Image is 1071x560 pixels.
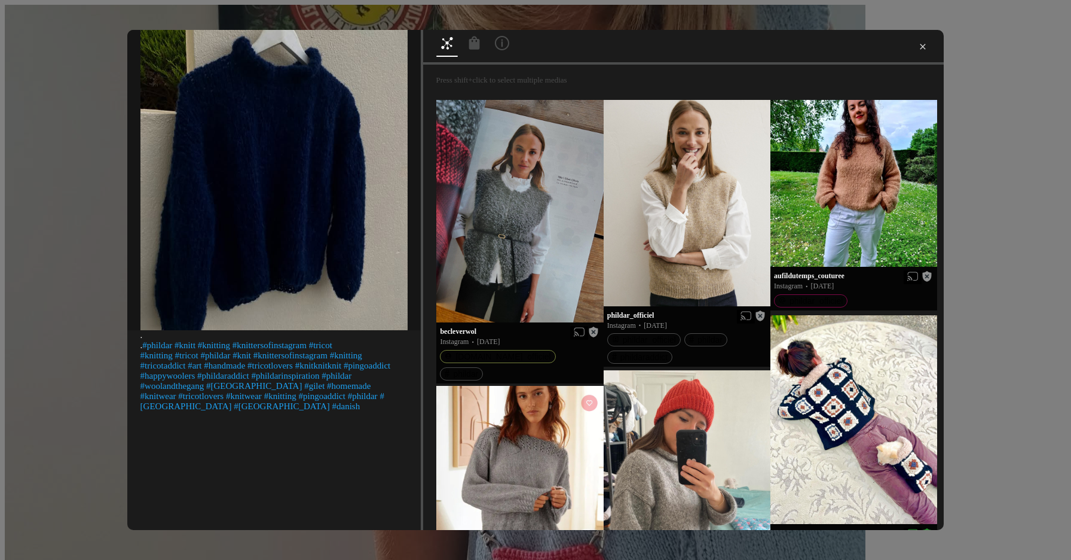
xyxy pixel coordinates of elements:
[206,381,302,391] span: #[GEOGRAPHIC_DATA]
[188,361,201,370] span: #art
[620,352,668,362] span: phildaraddict
[140,351,173,360] span: #knitting
[322,371,351,381] span: #phildar
[140,381,204,391] span: #woolandthegang
[453,369,478,379] span: phildar
[623,335,676,345] span: phildar_officiel
[588,331,599,339] span: Rights not requested
[299,391,345,401] span: #pingoaddict
[344,361,390,370] span: #pingoaddict
[436,75,943,85] div: Press shift+click to select multiple medias
[904,270,922,284] button: Enable diffusion on this media
[755,315,766,323] span: Rights not requested
[779,297,843,305] div: phildar_officiel
[140,361,186,370] span: #tricotaddict
[304,381,325,391] span: #gilet
[1011,503,1071,560] div: Widget de chat
[612,353,668,361] div: phildaraddict
[253,351,328,360] span: #knittersofinstagram
[232,340,307,350] span: #knittersofinstagram
[445,352,550,361] div: happywool.com_officiel
[774,282,803,291] div: Instagram
[140,227,406,350] span: 🐚Nouveau Pull en Mohair Celui ci est inspiré d’une célèbre marque parisienne de pull en Mohair 🤫 ...
[330,351,362,360] span: #knitting
[811,282,834,290] time: 2025-05-10T10:00:37.000Z
[806,282,808,291] span: ·
[198,340,230,350] span: #knitting
[140,30,408,330] img: 535337011_17860292016467106_8430663229508862846_n.jpg
[737,310,755,324] button: Enable diffusion on this media
[327,381,371,391] span: #homemade
[178,391,224,401] span: #tricotlovers
[607,311,767,320] span: phildar_officiel
[175,351,198,360] span: #tricot
[175,340,195,350] span: #knitt
[226,391,262,401] span: #knitwear
[607,321,636,330] div: Instagram
[455,352,550,361] span: [DOMAIN_NAME]_officiel
[348,391,378,401] span: #phildar
[477,337,500,346] time: 2025-08-08T09:25:11.000Z
[774,529,934,538] span: romi_the_circus_chihuahua
[247,361,293,370] span: #tricotlovers
[774,272,934,281] span: aufildutemps_couturee
[904,528,922,541] button: Disable diffusion on this media
[472,338,474,347] span: ·
[251,371,319,381] span: #phildarinspiration
[140,391,176,401] span: #knitwear
[234,401,329,411] span: #[GEOGRAPHIC_DATA]
[1011,503,1071,560] iframe: Chat Widget
[612,336,676,344] div: phildar_officiel
[200,351,230,360] span: #phildar
[295,361,342,370] span: #knitknitknit
[140,371,195,381] span: #happywoolers
[445,370,478,378] div: phildar
[264,391,296,401] span: #knitting
[697,335,723,345] span: phildar
[232,351,251,360] span: #knit
[570,326,588,340] button: Enable diffusion on this media
[644,321,667,330] time: 2025-08-06T08:00:32.000Z
[922,275,932,284] span: Rights not requested
[197,371,249,381] span: #phildaraddict
[140,391,384,411] span: #[GEOGRAPHIC_DATA]
[204,361,245,370] span: #handmade
[142,340,172,350] span: #phildar
[440,337,469,346] div: Instagram
[689,336,723,344] div: phildar
[440,327,599,336] span: becleverwol
[790,296,843,306] span: phildar_officiel
[332,401,360,411] span: #danish
[639,321,641,330] span: ·
[309,340,332,350] span: #tricot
